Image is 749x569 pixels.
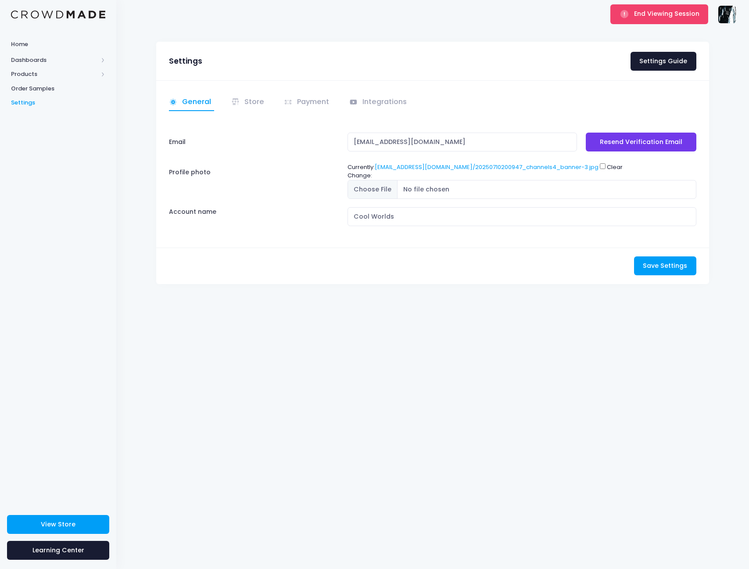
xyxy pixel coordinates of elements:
[169,57,202,66] h3: Settings
[11,84,105,93] span: Order Samples
[11,40,105,49] span: Home
[169,133,186,151] label: Email
[41,520,75,529] span: View Store
[11,56,98,65] span: Dashboards
[11,11,105,19] img: Logo
[643,261,687,270] span: Save Settings
[7,541,109,560] a: Learning Center
[631,52,696,71] a: Settings Guide
[375,163,598,171] a: [EMAIL_ADDRESS][DOMAIN_NAME]/20250710200947_channels4_banner-3.jpg
[610,4,708,24] button: End Viewing Session
[32,546,84,555] span: Learning Center
[586,133,696,151] a: Resend Verification Email
[718,6,736,23] img: User
[231,94,267,111] a: Store
[284,94,332,111] a: Payment
[348,133,577,151] input: Email
[165,163,344,199] label: Profile photo
[607,163,623,172] label: Clear
[349,94,410,111] a: Integrations
[634,9,699,18] span: End Viewing Session
[11,98,105,107] span: Settings
[344,163,701,199] div: Currently: Change:
[7,515,109,534] a: View Store
[634,256,696,275] button: Save Settings
[11,70,98,79] span: Products
[169,207,216,216] label: Account name
[169,94,214,111] a: General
